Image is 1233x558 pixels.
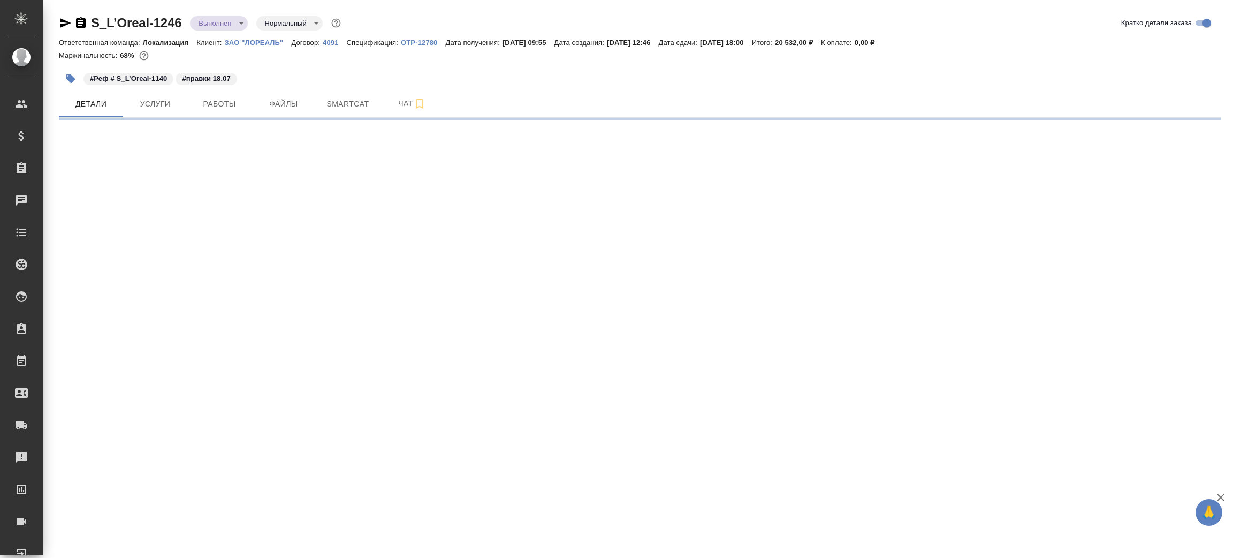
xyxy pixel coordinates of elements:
[700,39,752,47] p: [DATE] 18:00
[225,39,292,47] p: ЗАО "ЛОРЕАЛЬ"
[291,39,323,47] p: Договор:
[503,39,554,47] p: [DATE] 09:55
[1121,18,1192,28] span: Кратко детали заказа
[65,97,117,111] span: Детали
[91,16,181,30] a: S_L’Oreal-1246
[554,39,607,47] p: Дата создания:
[59,51,120,59] p: Маржинальность:
[446,39,503,47] p: Дата получения:
[821,39,855,47] p: К оплате:
[130,97,181,111] span: Услуги
[1200,501,1218,524] span: 🙏
[196,39,224,47] p: Клиент:
[59,67,82,91] button: Добавить тэг
[194,97,245,111] span: Работы
[323,39,346,47] p: 4091
[174,73,238,82] span: правки 18.07
[82,73,174,82] span: Реф # S_L’Oreal-1140
[401,37,445,47] a: OTP-12780
[120,51,136,59] p: 68%
[329,16,343,30] button: Доп статусы указывают на важность/срочность заказа
[386,97,438,110] span: Чат
[195,19,234,28] button: Выполнен
[182,73,230,84] p: #правки 18.07
[323,37,346,47] a: 4091
[143,39,197,47] p: Локализация
[322,97,374,111] span: Smartcat
[59,17,72,29] button: Скопировать ссылку для ЯМессенджера
[258,97,309,111] span: Файлы
[74,17,87,29] button: Скопировать ссылку
[775,39,821,47] p: 20 532,00 ₽
[90,73,167,84] p: #Реф # S_L’Oreal-1140
[1196,499,1222,526] button: 🙏
[225,37,292,47] a: ЗАО "ЛОРЕАЛЬ"
[607,39,659,47] p: [DATE] 12:46
[262,19,310,28] button: Нормальный
[256,16,323,31] div: Выполнен
[347,39,401,47] p: Спецификация:
[659,39,700,47] p: Дата сдачи:
[190,16,247,31] div: Выполнен
[401,39,445,47] p: OTP-12780
[137,49,151,63] button: 5400.78 RUB;
[413,97,426,110] svg: Подписаться
[59,39,143,47] p: Ответственная команда:
[855,39,883,47] p: 0,00 ₽
[752,39,775,47] p: Итого:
